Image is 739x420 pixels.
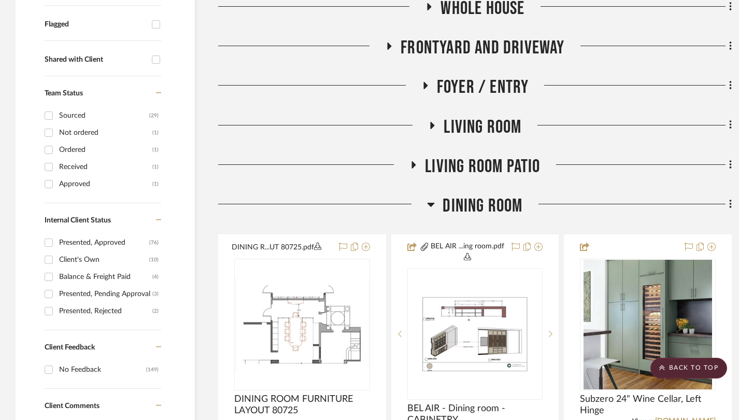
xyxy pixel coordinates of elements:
[59,251,149,268] div: Client's Own
[149,107,159,124] div: (29)
[408,297,542,372] img: BEL AIR - Dining room - CABINETRY
[59,234,149,251] div: Presented, Approved
[443,195,522,217] span: Dining Room
[401,37,564,59] span: Frontyard and Driveway
[149,251,159,268] div: (10)
[152,159,159,175] div: (1)
[59,303,152,319] div: Presented, Rejected
[59,269,152,285] div: Balance & Freight Paid
[59,361,146,378] div: No Feedback
[152,176,159,192] div: (1)
[425,156,540,178] span: Living room Patio
[580,394,716,416] span: Subzero 24" Wine Cellar, Left Hinge
[152,124,159,141] div: (1)
[45,55,147,64] div: Shared with Client
[59,286,152,302] div: Presented, Pending Approval
[59,142,152,158] div: Ordered
[45,20,147,29] div: Flagged
[45,90,83,97] span: Team Status
[444,116,521,138] span: Living Room
[152,286,159,302] div: (3)
[59,159,152,175] div: Received
[59,176,152,192] div: Approved
[437,76,529,99] span: Foyer / Entry
[430,241,506,263] button: BEL AIR ...ing room.pdf
[152,269,159,285] div: (4)
[232,241,333,254] button: DINING R...UT 80725.pdf
[45,402,100,410] span: Client Comments
[584,260,713,389] img: Subzero 24" Wine Cellar, Left Hinge
[146,361,159,378] div: (149)
[45,217,111,224] span: Internal Client Status
[234,394,370,416] span: DINING ROOM FURNITURE LAYOUT 80725
[149,234,159,251] div: (76)
[152,303,159,319] div: (2)
[650,358,727,379] scroll-to-top-button: BACK TO TOP
[152,142,159,158] div: (1)
[59,107,149,124] div: Sourced
[235,277,369,372] img: DINING ROOM FURNITURE LAYOUT 80725
[59,124,152,141] div: Not ordered
[45,344,95,351] span: Client Feedback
